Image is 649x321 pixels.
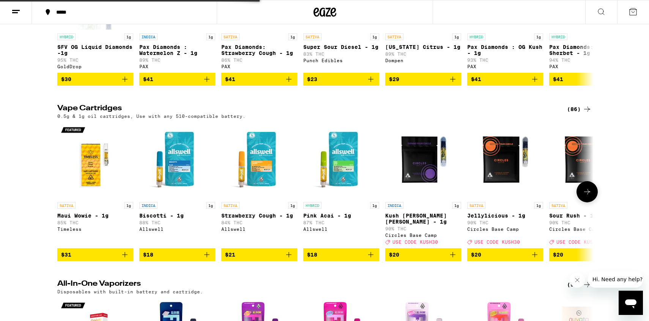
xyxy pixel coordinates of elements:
[139,64,215,69] div: PAX
[57,289,203,294] p: Disposables with built-in battery and cartridge.
[61,76,71,82] span: $30
[385,213,461,225] p: Kush [PERSON_NAME] [PERSON_NAME] - 1g
[567,105,592,114] a: (86)
[57,248,133,261] button: Add to bag
[57,227,133,232] div: Timeless
[139,33,158,40] p: INDICA
[307,76,317,82] span: $23
[139,58,215,63] p: 89% THC
[221,64,297,69] div: PAX
[221,202,239,209] p: SATIVA
[57,58,133,63] p: 95% THC
[57,213,133,219] p: Maui Wowie - 1g
[143,76,153,82] span: $41
[124,33,133,40] p: 1g
[221,73,297,86] button: Add to bag
[467,220,543,225] p: 90% THC
[57,122,133,248] a: Open page for Maui Wowie - 1g from Timeless
[221,220,297,225] p: 84% THC
[385,122,461,198] img: Circles Base Camp - Kush Berry Bliss - 1g
[303,73,379,86] button: Add to bag
[303,248,379,261] button: Add to bag
[288,33,297,40] p: 1g
[221,44,297,56] p: Pax Diamonds: Strawberry Cough - 1g
[139,202,158,209] p: INDICA
[549,122,625,198] img: Circles Base Camp - Sour Rush - 1g
[549,202,567,209] p: SATIVA
[471,252,481,258] span: $20
[221,213,297,219] p: Strawberry Cough - 1g
[549,227,625,232] div: Circles Base Camp
[303,33,321,40] p: SATIVA
[385,44,461,50] p: [US_STATE] Citrus - 1g
[467,122,543,198] img: Circles Base Camp - Jellylicious - 1g
[549,44,625,56] p: Pax Diamonds: Sunset Sherbet - 1g
[139,227,215,232] div: Allswell
[549,220,625,225] p: 90% THC
[452,202,461,209] p: 1g
[57,220,133,225] p: 85% THC
[57,105,554,114] h2: Vape Cartridges
[61,252,71,258] span: $31
[57,44,133,56] p: SFV OG Liquid Diamonds -1g
[57,33,76,40] p: HYBRID
[288,202,297,209] p: 1g
[549,213,625,219] p: Sour Rush - 1g
[385,73,461,86] button: Add to bag
[556,240,602,244] span: USE CODE KUSH30
[385,58,461,63] div: Dompen
[467,58,543,63] p: 93% THC
[452,33,461,40] p: 1g
[303,122,379,248] a: Open page for Pink Acai - 1g from Allswell
[385,248,461,261] button: Add to bag
[139,122,215,198] img: Allswell - Biscotti - 1g
[389,252,399,258] span: $20
[534,33,543,40] p: 1g
[385,52,461,56] p: 89% THC
[370,202,379,209] p: 1g
[385,226,461,231] p: 90% THC
[567,280,592,289] a: (90)
[221,248,297,261] button: Add to bag
[549,58,625,63] p: 94% THC
[225,76,235,82] span: $41
[549,64,625,69] div: PAX
[570,272,585,288] iframe: Close message
[139,44,215,56] p: Pax Diamonds : Watermelon Z - 1g
[467,33,485,40] p: HYBRID
[57,280,554,289] h2: All-In-One Vaporizers
[221,58,297,63] p: 86% THC
[139,213,215,219] p: Biscotti - 1g
[303,213,379,219] p: Pink Acai - 1g
[307,252,317,258] span: $18
[221,122,297,248] a: Open page for Strawberry Cough - 1g from Allswell
[139,73,215,86] button: Add to bag
[467,202,485,209] p: SATIVA
[221,227,297,232] div: Allswell
[553,76,563,82] span: $41
[534,202,543,209] p: 1g
[389,76,399,82] span: $29
[467,122,543,248] a: Open page for Jellylicious - 1g from Circles Base Camp
[549,248,625,261] button: Add to bag
[467,73,543,86] button: Add to bag
[57,122,133,198] img: Timeless - Maui Wowie - 1g
[206,202,215,209] p: 1g
[303,227,379,232] div: Allswell
[474,240,520,244] span: USE CODE KUSH30
[549,33,567,40] p: HYBRID
[549,73,625,86] button: Add to bag
[303,58,379,63] div: Punch Edibles
[467,213,543,219] p: Jellylicious - 1g
[139,220,215,225] p: 88% THC
[467,248,543,261] button: Add to bag
[619,291,643,315] iframe: Button to launch messaging window
[385,202,403,209] p: INDICA
[57,114,246,119] p: 0.5g & 1g oil cartridges, Use with any 510-compatible battery.
[467,227,543,232] div: Circles Base Camp
[588,271,643,288] iframe: Message from company
[303,44,379,50] p: Super Sour Diesel - 1g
